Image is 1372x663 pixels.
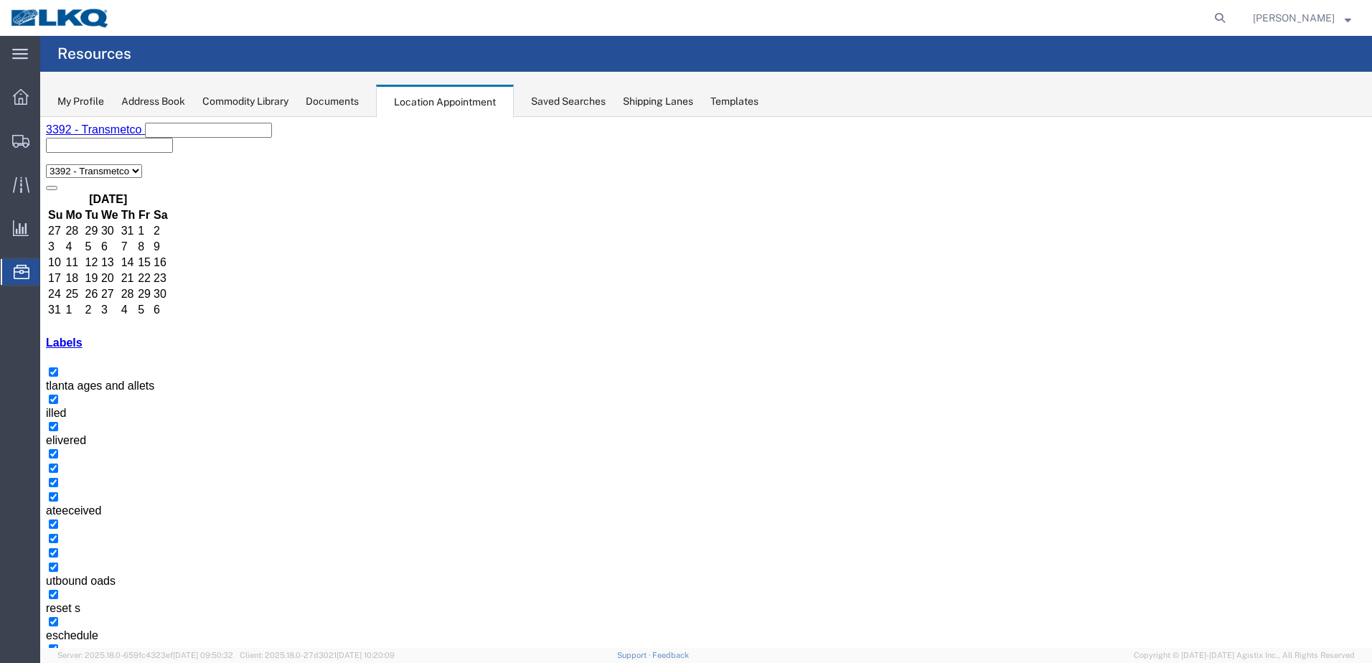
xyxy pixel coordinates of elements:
span: illed [6,290,26,302]
input: ateeceived [9,375,18,385]
span: ateeceived [6,387,61,400]
td: 12 [44,138,59,153]
iframe: FS Legacy Container [40,117,1372,648]
td: 5 [97,186,111,200]
td: 6 [113,186,128,200]
div: Templates [710,94,758,109]
input: illed [9,278,18,287]
div: Location Appointment [376,85,514,118]
td: 4 [80,186,96,200]
td: 15 [97,138,111,153]
td: 16 [113,138,128,153]
span: [DATE] 09:50:32 [173,651,233,659]
span: reset s [6,485,40,497]
td: 22 [97,154,111,169]
td: 29 [97,170,111,184]
td: 28 [80,170,96,184]
td: 30 [113,170,128,184]
img: logo [10,7,111,29]
span: Ryan Gledhill [1253,10,1335,26]
td: 27 [60,170,79,184]
span: utbound oads [6,458,75,470]
div: Documents [306,94,359,109]
td: 10 [7,138,23,153]
span: [DATE] 10:20:09 [337,651,395,659]
a: Feedback [652,651,689,659]
td: 31 [7,186,23,200]
a: Labels [6,220,42,232]
div: Shipping Lanes [623,94,693,109]
span: Server: 2025.18.0-659fc4323ef [57,651,233,659]
td: 21 [80,154,96,169]
td: 6 [60,123,79,137]
input: reset s [9,473,18,482]
td: 14 [80,138,96,153]
td: 2 [44,186,59,200]
input: eschedule [9,500,18,509]
span: Client: 2025.18.0-27d3021 [240,651,395,659]
td: 23 [113,154,128,169]
input: tlanta ages and allets [9,250,18,260]
td: 5 [44,123,59,137]
td: 24 [7,170,23,184]
span: elivered [6,317,46,329]
td: 20 [60,154,79,169]
td: 19 [44,154,59,169]
button: [PERSON_NAME] [1252,9,1352,27]
td: 18 [24,154,42,169]
input: utbound oads [9,446,18,455]
td: 8 [97,123,111,137]
div: My Profile [57,94,104,109]
a: Support [617,651,653,659]
td: 13 [60,138,79,153]
div: Commodity Library [202,94,288,109]
td: 3 [60,186,79,200]
td: 9 [113,123,128,137]
td: 17 [7,154,23,169]
span: Copyright © [DATE]-[DATE] Agistix Inc., All Rights Reserved [1134,649,1355,662]
td: 7 [80,123,96,137]
div: Saved Searches [531,94,606,109]
span: eschedule [6,512,58,525]
div: Address Book [121,94,185,109]
td: 26 [44,170,59,184]
td: 1 [24,186,42,200]
input: elivered [9,305,18,314]
td: 11 [24,138,42,153]
td: 25 [24,170,42,184]
span: tlanta ages and allets [6,263,114,275]
h4: Resources [57,36,131,72]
